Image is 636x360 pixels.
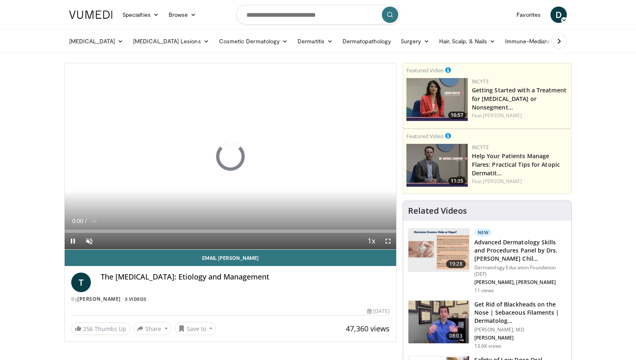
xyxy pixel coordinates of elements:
button: Playback Rate [363,233,380,249]
a: 10:57 [406,78,468,121]
a: Help Your Patients Manage Flares: Practical Tips for Atopic Dermatit… [472,152,560,177]
span: 19:28 [446,260,466,268]
a: Surgery [396,33,434,49]
span: -:- [91,218,97,224]
small: Featured Video [406,67,444,74]
a: 256 Thumbs Up [71,322,130,335]
a: [MEDICAL_DATA] Lesions [128,33,214,49]
button: Unmute [81,233,97,249]
p: 11 views [474,287,494,294]
a: Dermatopathology [338,33,396,49]
a: [PERSON_NAME] [483,112,522,119]
span: 47,360 views [346,324,390,333]
a: [PERSON_NAME] [77,295,121,302]
a: Specialties [117,7,164,23]
span: 0:00 [72,218,83,224]
img: dd29cf01-09ec-4981-864e-72915a94473e.150x105_q85_crop-smart_upscale.jpg [408,229,469,271]
a: Hair, Scalp, & Nails [434,33,500,49]
a: 08:03 Get Rid of Blackheads on the Nose | Sebaceous Filaments | Dermatolog… [PERSON_NAME], MD [PE... [408,300,566,349]
input: Search topics, interventions [236,5,400,25]
img: 601112bd-de26-4187-b266-f7c9c3587f14.png.150x105_q85_crop-smart_upscale.jpg [406,144,468,187]
button: Save to [175,322,217,335]
span: 256 [83,325,93,333]
a: 19:28 New Advanced Dermatology Skills and Procedures Panel by Drs. [PERSON_NAME] Chil… Dermatolog... [408,228,566,294]
h3: Get Rid of Blackheads on the Nose | Sebaceous Filaments | Dermatolog… [474,300,566,325]
div: By [71,295,390,303]
p: Dermatology Education Foundation (DEF) [474,264,566,277]
img: 54dc8b42-62c8-44d6-bda4-e2b4e6a7c56d.150x105_q85_crop-smart_upscale.jpg [408,301,469,343]
p: [PERSON_NAME] [474,335,566,341]
div: Progress Bar [65,230,396,233]
a: D [550,7,567,23]
a: 11:35 [406,144,468,187]
p: [PERSON_NAME], MD [474,326,566,333]
video-js: Video Player [65,63,396,250]
a: 3 Videos [122,296,149,303]
div: Feat. [472,112,568,119]
a: Getting Started with a Treatment for [MEDICAL_DATA] or Nonsegment… [472,86,566,111]
a: Email [PERSON_NAME] [65,250,396,266]
img: VuMedi Logo [69,11,113,19]
button: Pause [65,233,81,249]
h3: Advanced Dermatology Skills and Procedures Panel by Drs. [PERSON_NAME] Chil… [474,238,566,263]
a: Incyte [472,78,489,85]
a: Dermatitis [293,33,338,49]
span: 11:35 [448,177,466,185]
small: Featured Video [406,132,444,140]
span: / [85,218,87,224]
a: Incyte [472,144,489,151]
div: [DATE] [367,308,389,315]
h4: Related Videos [408,206,467,216]
p: New [474,228,492,237]
span: 10:57 [448,112,466,119]
button: Share [133,322,171,335]
button: Fullscreen [380,233,396,249]
a: Immune-Mediated [500,33,566,49]
a: [PERSON_NAME] [483,178,522,185]
p: 13.6K views [474,343,501,349]
h4: The [MEDICAL_DATA]: Etiology and Management [101,273,390,282]
span: 08:03 [446,332,466,340]
a: Favorites [512,7,546,23]
a: T [71,273,91,292]
a: Browse [164,7,201,23]
a: Cosmetic Dermatology [214,33,293,49]
p: [PERSON_NAME], [PERSON_NAME] [474,279,566,286]
a: [MEDICAL_DATA] [64,33,128,49]
div: Feat. [472,178,568,185]
img: e02a99de-beb8-4d69-a8cb-018b1ffb8f0c.png.150x105_q85_crop-smart_upscale.jpg [406,78,468,121]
